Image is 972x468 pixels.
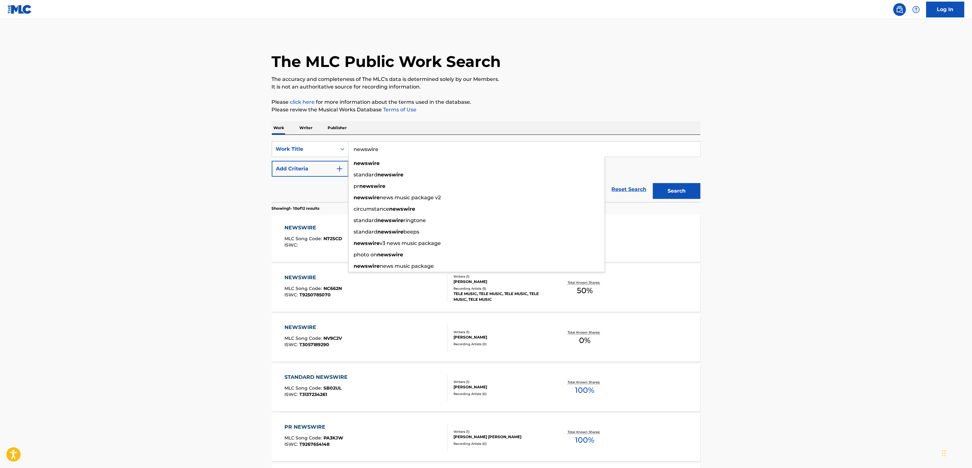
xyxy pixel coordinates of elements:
[377,252,403,258] strong: newswire
[354,194,380,201] strong: newswire
[284,392,299,397] span: ISWC :
[284,292,299,298] span: ISWC :
[453,286,549,291] div: Recording Artists ( 5 )
[284,274,342,281] div: NEWSWIRE
[354,217,378,223] span: standard
[354,172,378,178] span: standard
[336,165,343,173] img: 9d2ae6d4665cec9f34b9.svg
[380,194,441,201] span: news music package v2
[378,217,404,223] strong: newswire
[272,52,501,71] h1: The MLC Public Work Search
[272,364,701,412] a: STANDARD NEWSWIREMLC Song Code:SB02ULISWC:T3137234261Writers (1)[PERSON_NAME]Recording Artists (0...
[380,263,434,269] span: news music package
[653,183,701,199] button: Search
[577,285,593,296] span: 50 %
[354,240,380,246] strong: newswire
[272,161,349,177] button: Add Criteria
[940,438,972,468] iframe: Chat Widget
[568,430,602,434] p: Total Known Shares:
[896,6,904,13] img: search
[942,444,946,463] div: Drag
[299,342,329,347] span: T3057189290
[284,324,342,331] div: NEWSWIRE
[284,373,351,381] div: STANDARD NEWSWIRE
[354,229,378,235] span: standard
[453,429,549,434] div: Writers ( 1 )
[453,330,549,334] div: Writers ( 1 )
[272,106,701,114] p: Please review the Musical Works Database
[284,286,323,291] span: MLC Song Code :
[354,206,389,212] span: circumstance
[272,264,701,312] a: NEWSWIREMLC Song Code:NC662NISWC:T9250785070Writers (1)[PERSON_NAME]Recording Artists (5)TELE MUS...
[284,242,299,248] span: ISWC :
[272,314,701,362] a: NEWSWIREMLC Song Code:NV9C2VISWC:T3057189290Writers (1)[PERSON_NAME]Recording Artists (0)Total Kn...
[910,3,923,16] div: Help
[272,141,701,202] form: Search Form
[354,160,380,166] strong: newswire
[378,172,404,178] strong: newswire
[272,121,286,135] p: Work
[323,286,342,291] span: NC662N
[360,183,386,189] strong: newswire
[284,385,323,391] span: MLC Song Code :
[453,384,549,390] div: [PERSON_NAME]
[354,263,380,269] strong: newswire
[284,435,323,441] span: MLC Song Code :
[389,206,415,212] strong: newswire
[893,3,906,16] a: Public Search
[453,379,549,384] div: Writers ( 1 )
[290,99,315,105] a: click here
[453,291,549,302] div: TELE MUSIC, TELE MUSIC, TELE MUSIC, TELE MUSIC, TELE MUSIC
[323,435,343,441] span: PA3KJW
[453,334,549,340] div: [PERSON_NAME]
[299,392,327,397] span: T3137234261
[568,380,602,385] p: Total Known Shares:
[276,145,333,153] div: Work Title
[453,342,549,346] div: Recording Artists ( 0 )
[575,385,595,396] span: 100 %
[404,229,420,235] span: beeps
[568,280,602,285] p: Total Known Shares:
[299,292,331,298] span: T9250785070
[380,240,441,246] span: v3 news music package
[284,342,299,347] span: ISWC :
[272,98,701,106] p: Please for more information about the terms used in the database.
[284,335,323,341] span: MLC Song Code :
[272,414,701,461] a: PR NEWSWIREMLC Song Code:PA3KJWISWC:T9267654148Writers (1)[PERSON_NAME] [PERSON_NAME]Recording Ar...
[404,217,426,223] span: ringtone
[323,335,342,341] span: NV9C2V
[453,392,549,396] div: Recording Artists ( 0 )
[453,441,549,446] div: Recording Artists ( 0 )
[378,229,404,235] strong: newswire
[912,6,920,13] img: help
[299,441,329,447] span: T9267654148
[272,214,701,262] a: NEWSWIREMLC Song Code:N72SCDISWC:Writers (1)[PERSON_NAME] [PERSON_NAME]Recording Artists (0)Total...
[354,183,360,189] span: pr
[453,279,549,285] div: [PERSON_NAME]
[284,441,299,447] span: ISWC :
[8,5,32,14] img: MLC Logo
[298,121,315,135] p: Writer
[323,236,342,241] span: N72SCD
[926,2,964,17] a: Log In
[609,182,650,196] a: Reset Search
[354,252,377,258] span: photo on
[579,335,590,346] span: 0 %
[568,330,602,335] p: Total Known Shares:
[284,236,323,241] span: MLC Song Code :
[453,434,549,440] div: [PERSON_NAME] [PERSON_NAME]
[272,83,701,91] p: It is not an authoritative source for recording information.
[284,224,342,232] div: NEWSWIRE
[326,121,349,135] p: Publisher
[382,107,417,113] a: Terms of Use
[575,434,595,446] span: 100 %
[272,76,701,83] p: The accuracy and completeness of The MLC's data is determined solely by our Members.
[284,423,343,431] div: PR NEWSWIRE
[323,385,342,391] span: SB02UL
[272,206,320,211] p: Showing 1 - 10 of 12 results
[453,274,549,279] div: Writers ( 1 )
